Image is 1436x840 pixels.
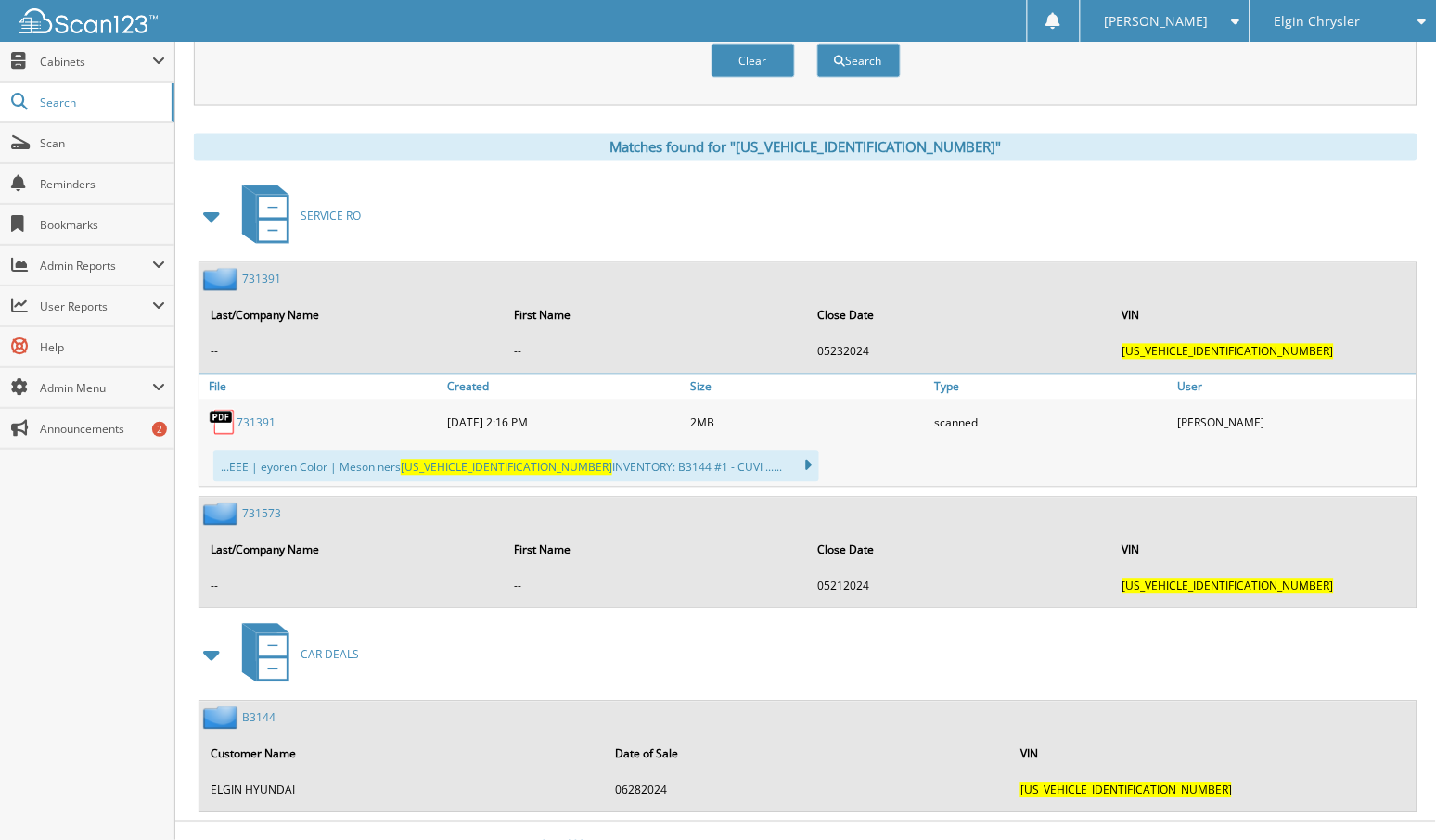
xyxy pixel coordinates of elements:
span: CAR DEALS [301,647,359,663]
span: Help [40,339,165,355]
th: Close Date [809,297,1111,335]
th: Close Date [809,531,1111,569]
span: Bookmarks [40,217,165,233]
a: Size [686,375,930,400]
img: folder2.png [203,706,242,730]
img: folder2.png [203,268,242,291]
span: User Reports [40,299,152,314]
a: User [1173,375,1417,400]
th: First Name [506,297,808,335]
th: Last/Company Name [201,531,504,569]
span: Admin Menu [40,380,152,396]
th: VIN [1113,297,1416,335]
td: 05212024 [809,571,1111,602]
div: [PERSON_NAME] [1173,404,1417,441]
span: Search [40,95,162,110]
div: ...EEE | eyoren Color | Meson ners INVENTORY: B3144 #1 - CUVI ...... [213,451,819,482]
span: [PERSON_NAME] [1105,16,1209,27]
td: 05232024 [809,337,1111,367]
span: Elgin Chrysler [1274,16,1360,27]
a: 731573 [242,506,281,522]
div: 2 [152,422,167,437]
td: -- [506,571,808,602]
div: scanned [930,404,1173,441]
a: 731391 [237,415,276,431]
td: -- [201,571,504,602]
span: Scan [40,135,165,151]
div: 2MB [686,404,930,441]
a: CAR DEALS [231,618,359,692]
iframe: Chat Widget [1343,751,1436,840]
span: Cabinets [40,54,152,70]
th: VIN [1113,531,1416,569]
a: Created [442,375,686,400]
span: Admin Reports [40,258,152,274]
a: SERVICE RO [231,180,361,253]
th: Last/Company Name [201,297,504,335]
span: Announcements [40,421,165,437]
button: Clear [712,44,795,78]
span: [US_VEHICLE_IDENTIFICATION_NUMBER] [1020,783,1232,798]
span: [US_VEHICLE_IDENTIFICATION_NUMBER] [401,460,612,476]
th: VIN [1011,735,1415,773]
td: 06282024 [607,775,1010,806]
button: Search [817,44,901,78]
span: [US_VEHICLE_IDENTIFICATION_NUMBER] [1122,579,1334,594]
img: PDF.png [209,409,237,437]
a: 731391 [242,272,281,287]
div: [DATE] 2:16 PM [442,404,686,441]
a: File [199,375,442,400]
img: scan123-logo-white.svg [19,8,158,33]
div: Matches found for "[US_VEHICLE_IDENTIFICATION_NUMBER]" [194,134,1417,161]
img: folder2.png [203,503,242,526]
td: -- [201,337,504,367]
th: Date of Sale [607,735,1010,773]
span: [US_VEHICLE_IDENTIFICATION_NUMBER] [1122,344,1334,360]
td: ELGIN HYUNDAI [201,775,605,806]
th: First Name [506,531,808,569]
span: SERVICE RO [301,209,361,224]
span: Reminders [40,176,165,192]
a: Type [930,375,1173,400]
td: -- [506,337,808,367]
a: B3144 [242,710,276,726]
th: Customer Name [201,735,605,773]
